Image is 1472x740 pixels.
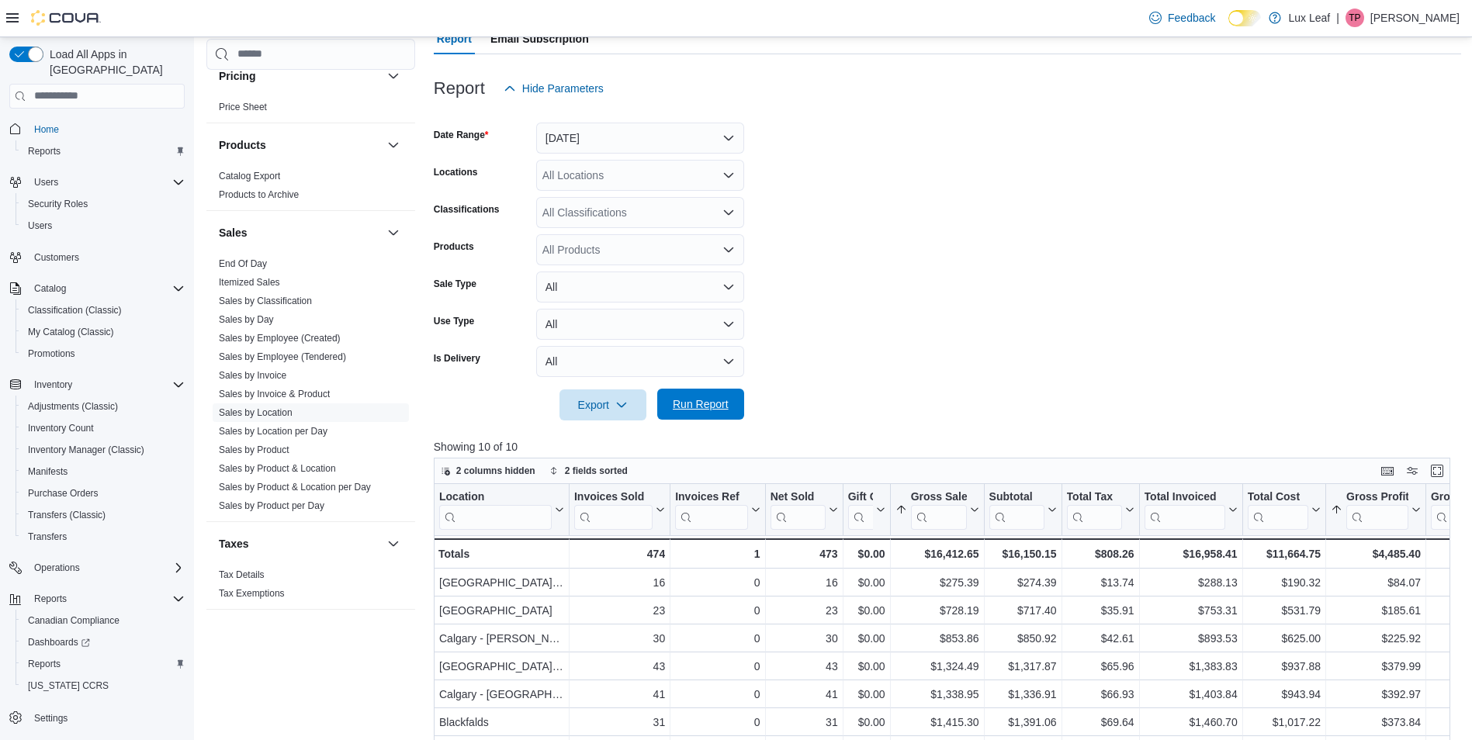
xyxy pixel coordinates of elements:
[1144,657,1237,676] div: $1,383.83
[28,658,61,670] span: Reports
[574,601,665,620] div: 23
[989,489,1044,529] div: Subtotal
[847,489,885,529] button: Gift Cards
[439,489,552,504] div: Location
[219,407,293,418] a: Sales by Location
[28,198,88,210] span: Security Roles
[219,333,341,344] a: Sales by Employee (Created)
[384,67,403,85] button: Pricing
[34,282,66,295] span: Catalog
[22,419,100,437] a: Inventory Count
[1428,462,1446,480] button: Enter fullscreen
[219,258,267,270] span: End Of Day
[22,611,126,630] a: Canadian Compliance
[219,426,327,437] a: Sales by Location per Day
[219,296,312,306] a: Sales by Classification
[847,545,885,563] div: $0.00
[219,332,341,344] span: Sales by Employee (Created)
[22,611,185,630] span: Canadian Compliance
[219,188,299,201] span: Products to Archive
[1144,489,1237,529] button: Total Invoiced
[675,601,760,620] div: 0
[16,439,191,461] button: Inventory Manager (Classic)
[219,171,280,182] a: Catalog Export
[16,193,191,215] button: Security Roles
[536,346,744,377] button: All
[439,685,564,704] div: Calgary - [GEOGRAPHIC_DATA]
[219,389,330,399] a: Sales by Invoice & Product
[22,484,105,503] a: Purchase Orders
[437,23,472,54] span: Report
[1144,601,1237,620] div: $753.31
[1066,545,1134,563] div: $808.26
[559,389,646,420] button: Export
[847,629,885,648] div: $0.00
[219,569,265,581] span: Tax Details
[219,314,274,325] a: Sales by Day
[28,173,64,192] button: Users
[28,120,65,139] a: Home
[28,465,68,478] span: Manifests
[1168,10,1215,26] span: Feedback
[574,713,665,731] div: 31
[22,323,185,341] span: My Catalog (Classic)
[910,489,966,504] div: Gross Sales
[675,713,760,731] div: 0
[219,258,267,269] a: End Of Day
[16,299,191,321] button: Classification (Classic)
[895,489,978,529] button: Gross Sales
[673,396,729,412] span: Run Report
[847,601,885,620] div: $0.00
[434,315,474,327] label: Use Type
[219,102,267,112] a: Price Sheet
[770,573,837,592] div: 16
[490,23,589,54] span: Email Subscription
[219,463,336,474] a: Sales by Product & Location
[219,351,346,362] a: Sales by Employee (Tendered)
[989,489,1056,529] button: Subtotal
[28,375,78,394] button: Inventory
[22,441,185,459] span: Inventory Manager (Classic)
[1378,462,1397,480] button: Keyboard shortcuts
[16,526,191,548] button: Transfers
[219,225,248,240] h3: Sales
[536,309,744,340] button: All
[22,344,185,363] span: Promotions
[770,489,825,529] div: Net Sold
[28,247,185,267] span: Customers
[219,295,312,307] span: Sales by Classification
[675,573,760,592] div: 0
[206,565,415,609] div: Taxes
[989,545,1056,563] div: $16,150.15
[1066,573,1134,592] div: $13.74
[770,545,837,563] div: 473
[439,489,552,529] div: Location
[439,629,564,648] div: Calgary - [PERSON_NAME]
[28,145,61,157] span: Reports
[219,170,280,182] span: Catalog Export
[219,137,381,153] button: Products
[28,375,185,394] span: Inventory
[219,277,280,288] a: Itemized Sales
[22,441,151,459] a: Inventory Manager (Classic)
[28,326,114,338] span: My Catalog (Classic)
[574,629,665,648] div: 30
[438,545,564,563] div: Totals
[28,279,72,298] button: Catalog
[28,679,109,692] span: [US_STATE] CCRS
[3,588,191,610] button: Reports
[28,248,85,267] a: Customers
[434,278,476,290] label: Sale Type
[219,588,285,599] a: Tax Exemptions
[219,225,381,240] button: Sales
[22,195,94,213] a: Security Roles
[28,422,94,434] span: Inventory Count
[22,676,185,695] span: Washington CCRS
[219,536,381,552] button: Taxes
[16,321,191,343] button: My Catalog (Classic)
[28,220,52,232] span: Users
[3,171,191,193] button: Users
[1247,685,1320,704] div: $943.94
[847,657,885,676] div: $0.00
[34,593,67,605] span: Reports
